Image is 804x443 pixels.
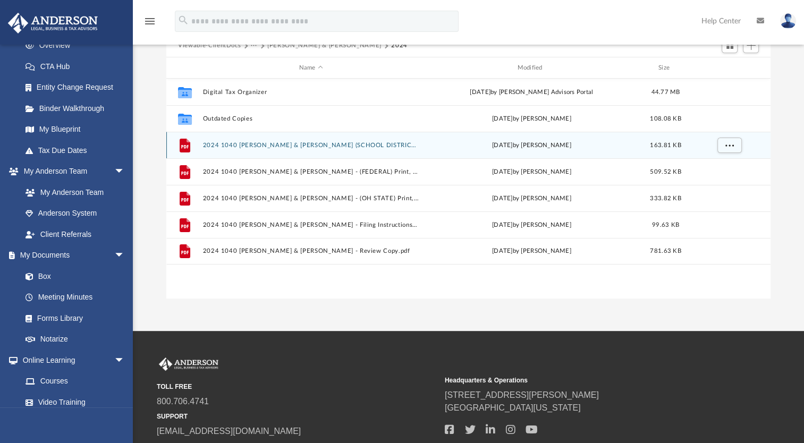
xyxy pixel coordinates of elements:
[203,248,419,254] button: 2024 1040 [PERSON_NAME] & [PERSON_NAME] - Review Copy.pdf
[267,41,382,50] button: [PERSON_NAME] & [PERSON_NAME]
[424,63,640,73] div: Modified
[114,161,136,183] span: arrow_drop_down
[424,114,640,124] div: [DATE] by [PERSON_NAME]
[157,397,209,406] a: 800.706.4741
[15,287,136,308] a: Meeting Minutes
[171,63,198,73] div: id
[424,194,640,203] div: [DATE] by [PERSON_NAME]
[445,403,581,412] a: [GEOGRAPHIC_DATA][US_STATE]
[166,79,771,299] div: grid
[203,142,419,149] button: 2024 1040 [PERSON_NAME] & [PERSON_NAME] (SCHOOL DISTRICT INCOME TAX RETURN) Print, Sign, & Mail.pdf
[157,357,221,371] img: Anderson Advisors Platinum Portal
[650,142,681,148] span: 163.81 KB
[424,167,640,177] div: [DATE] by [PERSON_NAME]
[424,220,640,230] div: [DATE] by [PERSON_NAME]
[650,116,681,122] span: 108.08 KB
[15,98,141,119] a: Binder Walkthrough
[650,248,681,254] span: 781.63 KB
[743,38,759,53] button: Add
[15,77,141,98] a: Entity Change Request
[157,427,301,436] a: [EMAIL_ADDRESS][DOMAIN_NAME]
[7,161,136,182] a: My Anderson Teamarrow_drop_down
[445,376,725,385] small: Headquarters & Operations
[15,329,136,350] a: Notarize
[178,41,241,50] button: Viewable-ClientDocs
[391,41,408,50] button: 2024
[650,169,681,175] span: 509.52 KB
[177,14,189,26] i: search
[652,222,679,228] span: 99.63 KB
[157,382,437,391] small: TOLL FREE
[15,203,136,224] a: Anderson System
[203,221,419,228] button: 2024 1040 [PERSON_NAME] & [PERSON_NAME] - Filing Instructions.pdf
[15,308,130,329] a: Forms Library
[202,63,419,73] div: Name
[203,89,419,96] button: Digital Tax Organizer
[157,412,437,421] small: SUPPORT
[691,63,766,73] div: id
[780,13,796,29] img: User Pic
[15,266,130,287] a: Box
[651,89,680,95] span: 44.77 MB
[143,15,156,28] i: menu
[5,13,101,33] img: Anderson Advisors Platinum Portal
[7,245,136,266] a: My Documentsarrow_drop_down
[424,141,640,150] div: [DATE] by [PERSON_NAME]
[15,371,136,392] a: Courses
[722,38,738,53] button: Switch to Grid View
[424,88,640,97] div: [DATE] by [PERSON_NAME] Advisors Portal
[717,138,742,154] button: More options
[143,20,156,28] a: menu
[251,41,258,50] button: ···
[7,350,136,371] a: Online Learningarrow_drop_down
[15,182,130,203] a: My Anderson Team
[203,115,419,122] button: Outdated Copies
[15,391,130,413] a: Video Training
[114,350,136,371] span: arrow_drop_down
[203,195,419,202] button: 2024 1040 [PERSON_NAME] & [PERSON_NAME] - (OH STATE) Print, Sign, & Mail.pdf
[645,63,687,73] div: Size
[15,35,141,56] a: Overview
[445,390,599,399] a: [STREET_ADDRESS][PERSON_NAME]
[424,246,640,256] div: [DATE] by [PERSON_NAME]
[650,195,681,201] span: 333.82 KB
[114,245,136,267] span: arrow_drop_down
[15,119,136,140] a: My Blueprint
[15,140,141,161] a: Tax Due Dates
[15,56,141,77] a: CTA Hub
[15,224,136,245] a: Client Referrals
[203,168,419,175] button: 2024 1040 [PERSON_NAME] & [PERSON_NAME] - (FEDERAL) Print, Sign, & Mail.pdf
